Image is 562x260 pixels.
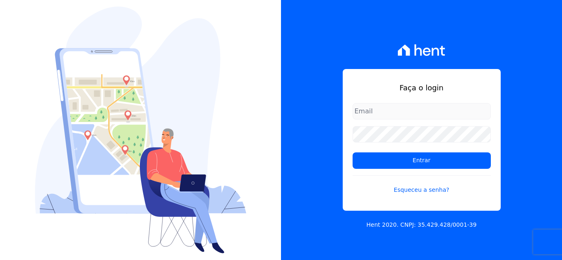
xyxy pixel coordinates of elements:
input: Email [353,103,491,120]
h1: Faça o login [353,82,491,93]
input: Entrar [353,152,491,169]
p: Hent 2020. CNPJ: 35.429.428/0001-39 [367,221,477,229]
img: Login [35,7,246,253]
a: Esqueceu a senha? [353,175,491,194]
